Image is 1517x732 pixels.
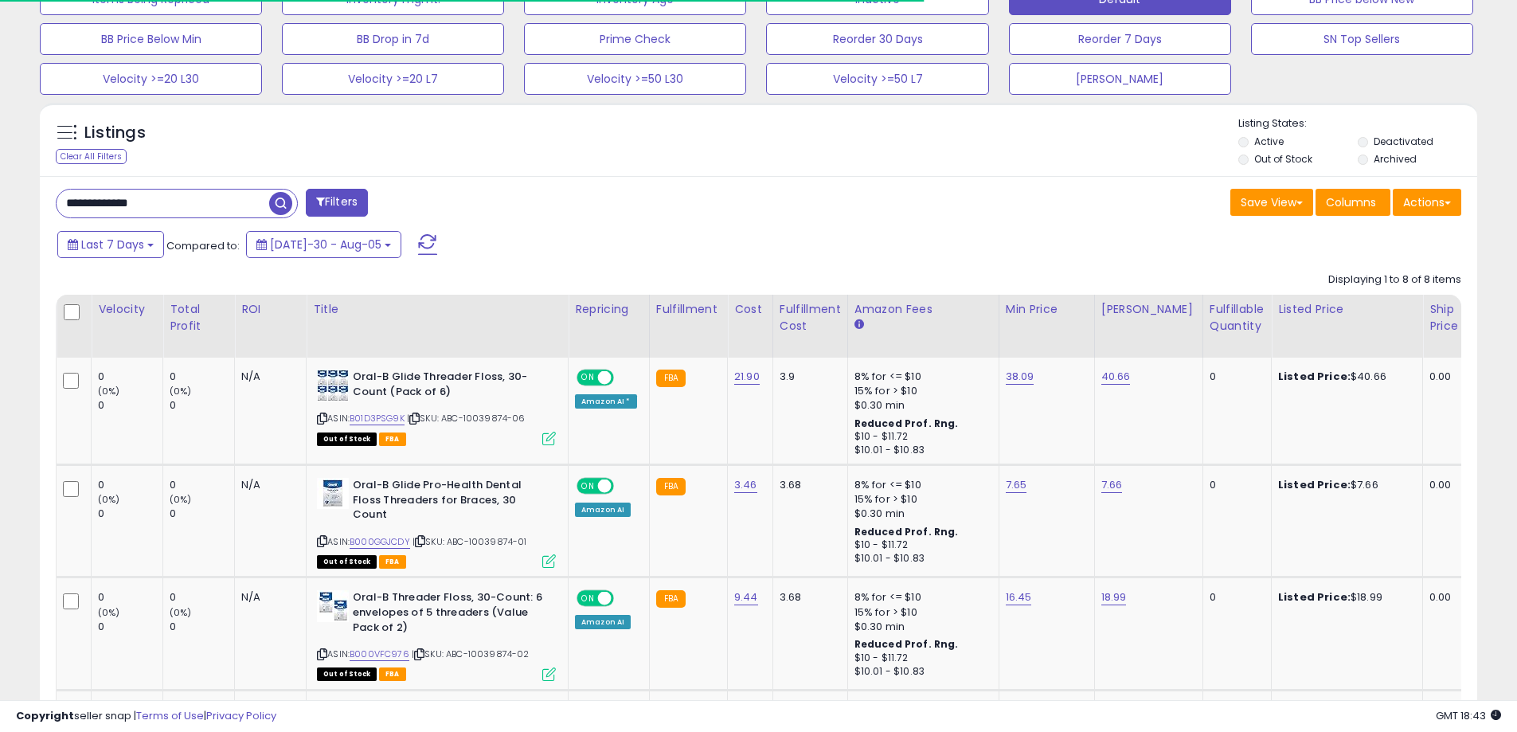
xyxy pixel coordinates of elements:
div: 3.68 [780,590,835,605]
div: ASIN: [317,370,556,444]
label: Deactivated [1374,135,1433,148]
button: Reorder 7 Days [1009,23,1231,55]
button: Prime Check [524,23,746,55]
span: All listings that are currently out of stock and unavailable for purchase on Amazon [317,667,377,681]
div: $0.30 min [854,507,987,521]
label: Out of Stock [1254,152,1312,166]
div: ASIN: [317,478,556,566]
span: FBA [379,667,406,681]
small: Amazon Fees. [854,318,864,332]
div: Min Price [1006,301,1088,318]
div: 0 [170,620,234,634]
small: (0%) [170,493,192,506]
span: FBA [379,555,406,569]
button: BB Drop in 7d [282,23,504,55]
div: 3.9 [780,370,835,384]
div: 0 [170,507,234,521]
button: Velocity >=20 L30 [40,63,262,95]
b: Listed Price: [1278,369,1351,384]
div: 0 [170,478,234,492]
span: ON [578,592,598,605]
div: 0 [170,590,234,605]
b: Listed Price: [1278,477,1351,492]
div: Amazon AI [575,615,631,629]
div: 0 [98,590,162,605]
div: 0.00 [1429,478,1456,492]
div: $10.01 - $10.83 [854,665,987,679]
div: 15% for > $10 [854,384,987,398]
span: [DATE]-30 - Aug-05 [270,237,381,252]
button: Reorder 30 Days [766,23,988,55]
div: $7.66 [1278,478,1410,492]
div: Amazon Fees [854,301,992,318]
div: 15% for > $10 [854,492,987,507]
div: Ship Price [1429,301,1461,335]
span: ON [578,371,598,385]
button: Actions [1393,189,1461,216]
img: 51D1URVLwPL._SL40_.jpg [317,370,349,401]
span: All listings that are currently out of stock and unavailable for purchase on Amazon [317,433,377,446]
div: 8% for <= $10 [854,478,987,492]
div: $18.99 [1278,590,1410,605]
b: Listed Price: [1278,589,1351,605]
button: Velocity >=50 L30 [524,63,746,95]
div: $0.30 min [854,398,987,413]
button: Last 7 Days [57,231,164,258]
div: Fulfillment Cost [780,301,841,335]
a: 18.99 [1101,589,1127,605]
div: N/A [241,370,294,384]
span: OFF [612,371,637,385]
span: | SKU: ABC-10039874-01 [412,535,527,548]
label: Archived [1374,152,1417,166]
div: ASIN: [317,590,556,679]
p: Listing States: [1238,116,1477,131]
b: Reduced Prof. Rng. [854,417,959,430]
div: $10.01 - $10.83 [854,444,987,457]
img: 417hyGI0hmL._SL40_.jpg [317,478,349,509]
small: (0%) [170,606,192,619]
a: 9.44 [734,589,758,605]
div: 3.68 [780,478,835,492]
a: 16.45 [1006,589,1032,605]
span: ON [578,480,598,493]
a: 3.46 [734,477,757,493]
button: Velocity >=20 L7 [282,63,504,95]
a: 40.66 [1101,369,1131,385]
div: 0 [98,507,162,521]
a: B000VFC976 [350,648,409,661]
button: Velocity >=50 L7 [766,63,988,95]
a: Privacy Policy [206,708,276,723]
button: BB Price Below Min [40,23,262,55]
a: Terms of Use [136,708,204,723]
div: Listed Price [1278,301,1416,318]
div: Amazon AI [575,503,631,517]
button: [DATE]-30 - Aug-05 [246,231,401,258]
small: FBA [656,478,686,495]
div: Cost [734,301,766,318]
span: Compared to: [166,238,240,253]
div: Amazon AI * [575,394,637,409]
label: Active [1254,135,1284,148]
div: [PERSON_NAME] [1101,301,1196,318]
div: 0 [98,398,162,413]
small: (0%) [98,385,120,397]
b: Oral-B Threader Floss, 30-Count: 6 envelopes of 5 threaders (Value Pack of 2) [353,590,546,639]
button: SN Top Sellers [1251,23,1473,55]
div: Repricing [575,301,643,318]
div: 0 [98,478,162,492]
div: $10.01 - $10.83 [854,552,987,566]
small: (0%) [98,606,120,619]
span: OFF [612,480,637,493]
button: Filters [306,189,368,217]
div: 0 [170,398,234,413]
div: $10 - $11.72 [854,538,987,552]
div: $10 - $11.72 [854,430,987,444]
div: Fulfillable Quantity [1210,301,1265,335]
small: (0%) [98,493,120,506]
h5: Listings [84,122,146,144]
div: Total Profit [170,301,228,335]
span: FBA [379,433,406,446]
small: (0%) [170,385,192,397]
span: OFF [612,592,637,605]
button: Save View [1230,189,1313,216]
